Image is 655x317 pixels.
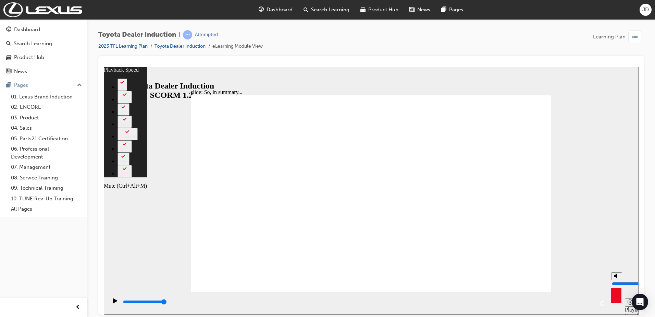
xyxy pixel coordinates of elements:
[3,231,15,243] button: Play (Ctrl+Alt+P)
[3,65,85,78] a: News
[195,32,218,38] div: Attempted
[8,162,85,173] a: 07. Management
[6,27,11,33] span: guage-icon
[298,3,355,17] a: search-iconSearch Learning
[8,173,85,183] a: 08. Service Training
[404,3,436,17] a: news-iconNews
[3,22,85,79] button: DashboardSearch LearningProduct HubNews
[640,4,652,16] button: JD
[155,43,206,49] a: Toyota Dealer Induction
[6,69,11,75] span: news-icon
[409,5,415,14] span: news-icon
[253,3,298,17] a: guage-iconDashboard
[355,3,404,17] a: car-iconProduct Hub
[267,6,293,14] span: Dashboard
[8,144,85,162] a: 06. Professional Development
[212,43,263,50] li: eLearning Module View
[75,303,81,312] span: prev-icon
[14,54,44,61] div: Product Hub
[504,225,531,248] div: misc controls
[368,6,398,14] span: Product Hub
[304,5,308,14] span: search-icon
[632,33,638,41] span: list-icon
[16,18,21,23] div: 2
[8,133,85,144] a: 05. Parts21 Certification
[593,30,644,43] button: Learning Plan
[6,82,11,89] span: pages-icon
[8,123,85,133] a: 04. Sales
[3,2,82,17] img: Trak
[494,232,504,242] button: Replay (Ctrl+Alt+R)
[521,240,531,252] div: Playback Speed
[3,37,85,50] a: Search Learning
[8,113,85,123] a: 03. Product
[14,26,40,34] div: Dashboard
[8,193,85,204] a: 10. TUNE Rev-Up Training
[14,68,27,75] div: News
[360,5,366,14] span: car-icon
[98,31,176,39] span: Toyota Dealer Induction
[6,55,11,61] span: car-icon
[8,102,85,113] a: 02. ENCORE
[8,183,85,193] a: 09. Technical Training
[183,30,192,39] span: learningRecordVerb_ATTEMPT-icon
[14,12,23,24] button: 2
[593,33,626,41] span: Learning Plan
[8,92,85,102] a: 01. Lexus Brand Induction
[259,5,264,14] span: guage-icon
[19,232,63,238] input: slide progress
[14,40,52,48] div: Search Learning
[98,43,148,49] a: 2023 TFL Learning Plan
[8,204,85,214] a: All Pages
[642,6,649,14] span: JD
[632,294,648,310] div: Open Intercom Messenger
[3,79,85,92] button: Pages
[417,6,430,14] span: News
[3,23,85,36] a: Dashboard
[521,232,532,240] button: Playback speed
[449,6,463,14] span: Pages
[6,41,11,47] span: search-icon
[179,31,180,39] span: |
[3,225,504,248] div: playback controls
[14,81,28,89] div: Pages
[3,51,85,64] a: Product Hub
[436,3,469,17] a: pages-iconPages
[77,81,82,90] span: up-icon
[441,5,446,14] span: pages-icon
[311,6,349,14] span: Search Learning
